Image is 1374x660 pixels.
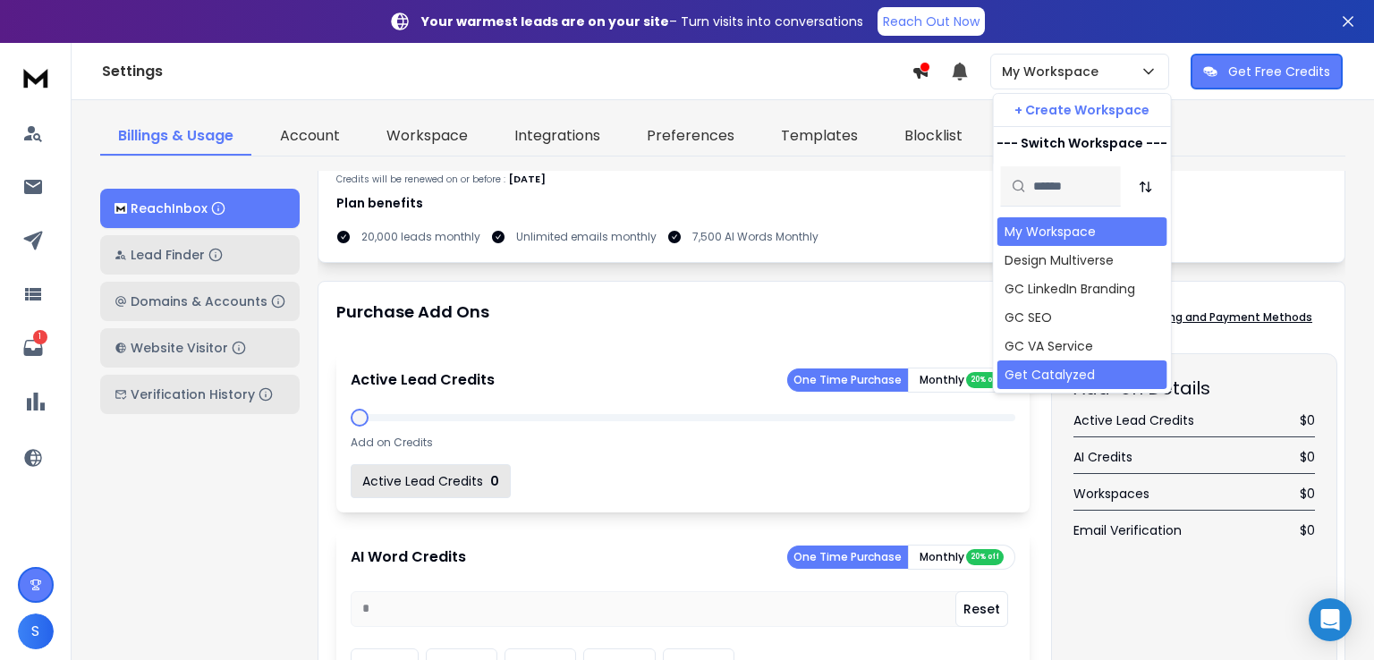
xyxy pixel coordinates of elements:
[997,134,1167,152] p: --- Switch Workspace ---
[692,230,818,244] p: 7,500 AI Words Monthly
[100,189,300,228] button: ReachInbox
[490,472,499,490] p: 0
[509,172,546,187] p: [DATE]
[955,591,1008,627] button: Reset
[1191,54,1343,89] button: Get Free Credits
[994,94,1171,126] button: + Create Workspace
[883,13,980,30] p: Reach Out Now
[336,300,489,335] h1: Purchase Add Ons
[1089,300,1327,335] button: Manage Billing and Payment Methods
[100,118,251,156] a: Billings & Usage
[763,118,876,156] a: Templates
[1300,485,1315,503] span: $ 0
[1005,366,1095,384] div: Get Catalyzed
[361,230,480,244] p: 20,000 leads monthly
[1073,485,1149,503] span: Workspaces
[18,61,54,94] img: logo
[966,549,1004,565] div: 20% off
[1005,223,1096,241] div: My Workspace
[1300,448,1315,466] span: $ 0
[351,546,466,568] p: AI Word Credits
[1128,169,1164,205] button: Sort by Sort A-Z
[100,282,300,321] button: Domains & Accounts
[787,546,908,569] button: One Time Purchase
[351,369,495,391] p: Active Lead Credits
[262,118,358,156] a: Account
[1002,63,1106,80] p: My Workspace
[1073,521,1182,539] span: Email Verification
[1300,411,1315,429] span: $ 0
[336,194,1327,212] h1: Plan benefits
[15,330,51,366] a: 1
[1005,337,1093,355] div: GC VA Service
[1073,411,1194,429] span: Active Lead Credits
[496,118,618,156] a: Integrations
[18,613,54,649] button: S
[1073,376,1315,401] h2: Add-on Details
[787,368,908,392] button: One Time Purchase
[516,230,657,244] p: Unlimited emails monthly
[369,118,486,156] a: Workspace
[966,372,1004,388] div: 20% off
[100,235,300,275] button: Lead Finder
[1005,251,1114,269] div: Design Multiverse
[629,118,752,156] a: Preferences
[362,472,483,490] p: Active Lead Credits
[102,61,912,82] h1: Settings
[1005,280,1135,298] div: GC LinkedIn Branding
[100,375,300,414] button: Verification History
[100,328,300,368] button: Website Visitor
[33,330,47,344] p: 1
[1228,63,1330,80] p: Get Free Credits
[1014,101,1149,119] p: + Create Workspace
[421,13,863,30] p: – Turn visits into conversations
[1005,309,1052,326] div: GC SEO
[1309,598,1352,641] div: Open Intercom Messenger
[908,545,1015,570] button: Monthly 20% off
[351,436,433,450] p: Add on Credits
[1300,521,1315,539] span: $ 0
[878,7,985,36] a: Reach Out Now
[336,173,505,186] p: Credits will be renewed on or before :
[114,203,127,215] img: logo
[908,368,1015,393] button: Monthly 20% off
[421,13,669,30] strong: Your warmest leads are on your site
[886,118,980,156] a: Blocklist
[1103,310,1312,325] p: Manage Billing and Payment Methods
[1073,448,1132,466] span: AI Credits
